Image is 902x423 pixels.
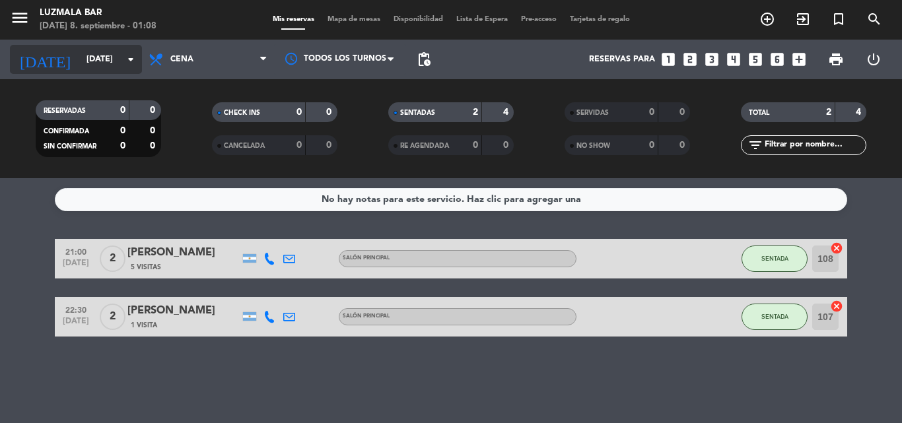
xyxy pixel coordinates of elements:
strong: 0 [679,141,687,150]
span: RESERVADAS [44,108,86,114]
i: cancel [830,242,843,255]
i: cancel [830,300,843,313]
i: looks_5 [747,51,764,68]
strong: 0 [326,141,334,150]
span: Cena [170,55,193,64]
strong: 0 [296,141,302,150]
span: CHECK INS [224,110,260,116]
span: 1 Visita [131,320,157,331]
strong: 0 [120,106,125,115]
strong: 0 [150,106,158,115]
span: Salón Principal [343,255,390,261]
button: SENTADA [742,304,808,330]
span: SENTADA [761,255,788,262]
span: pending_actions [416,51,432,67]
span: SERVIDAS [576,110,609,116]
span: CONFIRMADA [44,128,89,135]
input: Filtrar por nombre... [763,138,866,152]
span: 5 Visitas [131,262,161,273]
strong: 2 [826,108,831,117]
i: add_box [790,51,808,68]
span: 22:30 [59,302,92,317]
span: NO SHOW [576,143,610,149]
strong: 0 [120,141,125,150]
span: 2 [100,245,125,272]
button: SENTADA [742,245,808,272]
strong: 4 [856,108,864,117]
span: Salón Principal [343,313,390,319]
i: looks_two [681,51,699,68]
i: looks_one [660,51,677,68]
strong: 0 [649,108,654,117]
span: [DATE] [59,317,92,332]
i: menu [10,8,30,28]
strong: 0 [649,141,654,150]
span: print [828,51,844,67]
span: SENTADAS [400,110,435,116]
span: Reservas para [589,55,655,64]
strong: 4 [503,108,511,117]
div: Luzmala Bar [40,7,156,20]
i: search [866,11,882,27]
i: looks_3 [703,51,720,68]
strong: 2 [473,108,478,117]
i: power_settings_new [866,51,882,67]
span: SENTADA [761,313,788,320]
strong: 0 [150,141,158,150]
div: No hay notas para este servicio. Haz clic para agregar una [322,192,581,207]
i: arrow_drop_down [123,51,139,67]
strong: 0 [503,141,511,150]
span: SIN CONFIRMAR [44,143,96,150]
i: add_circle_outline [759,11,775,27]
span: [DATE] [59,259,92,274]
span: Tarjetas de regalo [563,16,637,23]
i: looks_6 [769,51,786,68]
span: Lista de Espera [450,16,514,23]
span: 2 [100,304,125,330]
strong: 0 [120,126,125,135]
span: Disponibilidad [387,16,450,23]
button: menu [10,8,30,32]
div: [PERSON_NAME] [127,302,240,319]
span: CANCELADA [224,143,265,149]
strong: 0 [150,126,158,135]
span: TOTAL [749,110,769,116]
div: [DATE] 8. septiembre - 01:08 [40,20,156,33]
span: Mis reservas [266,16,321,23]
strong: 0 [473,141,478,150]
strong: 0 [679,108,687,117]
span: Pre-acceso [514,16,563,23]
i: looks_4 [725,51,742,68]
i: filter_list [747,137,763,153]
span: Mapa de mesas [321,16,387,23]
strong: 0 [296,108,302,117]
div: [PERSON_NAME] [127,244,240,261]
span: RE AGENDADA [400,143,449,149]
div: LOG OUT [854,40,892,79]
i: [DATE] [10,45,80,74]
i: exit_to_app [795,11,811,27]
strong: 0 [326,108,334,117]
i: turned_in_not [831,11,847,27]
span: 21:00 [59,244,92,259]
